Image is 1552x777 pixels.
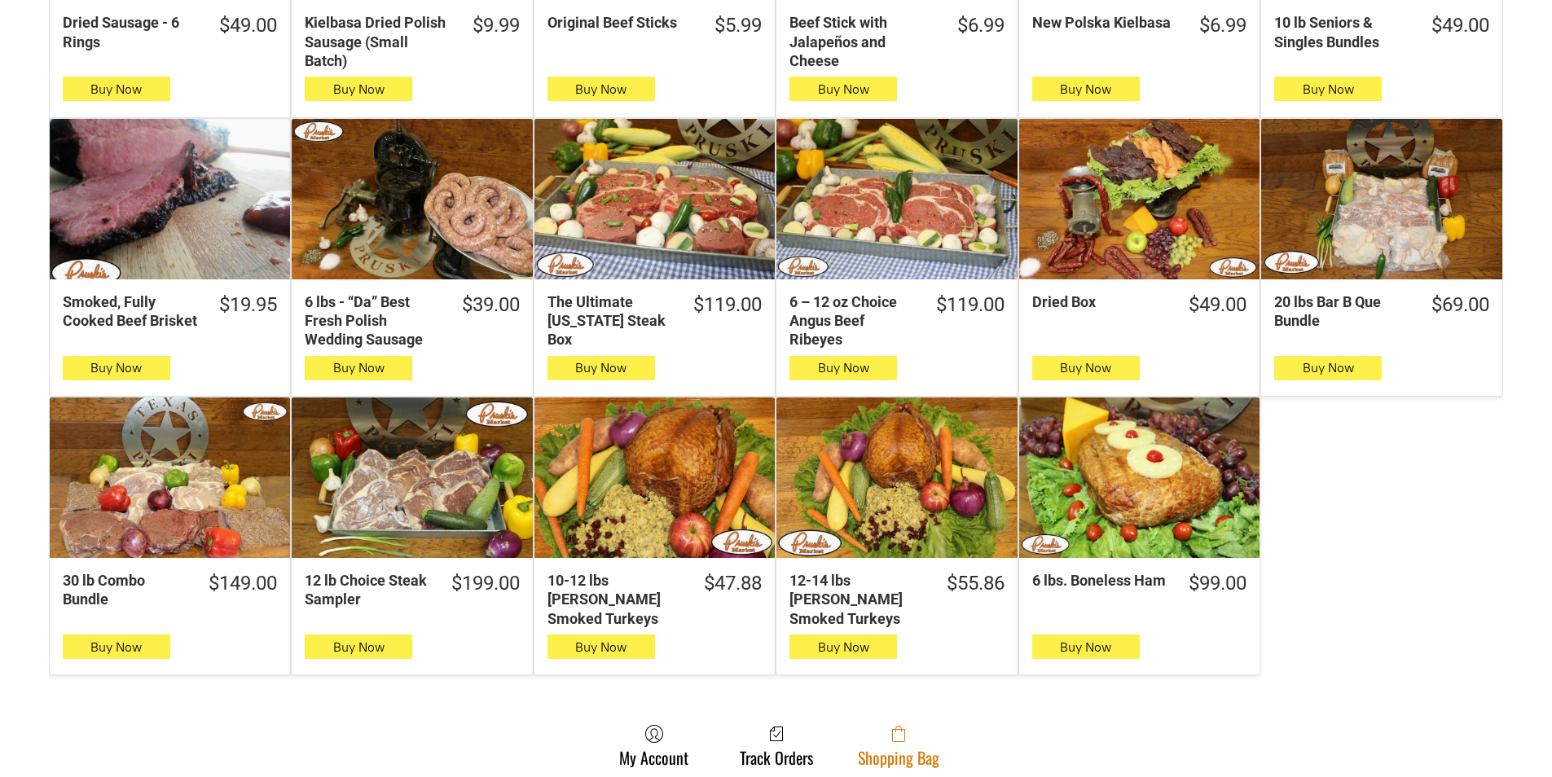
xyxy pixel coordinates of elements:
[1261,119,1501,279] a: 20 lbs Bar B Que Bundle
[1019,571,1260,596] a: $99.006 lbs. Boneless Ham
[333,81,385,97] span: Buy Now
[305,292,440,349] div: 6 lbs - “Da” Best Fresh Polish Wedding Sausage
[1431,292,1489,318] div: $69.00
[50,397,290,558] a: 30 lb Combo Bundle
[547,571,683,628] div: 10-12 lbs [PERSON_NAME] Smoked Turkeys
[1060,639,1111,655] span: Buy Now
[547,634,655,659] button: Buy Now
[1274,292,1409,331] div: 20 lbs Bar B Que Bundle
[462,292,520,318] div: $39.00
[534,292,775,349] a: $119.00The Ultimate [US_STATE] Steak Box
[333,639,385,655] span: Buy Now
[789,292,914,349] div: 6 – 12 oz Choice Angus Beef Ribeyes
[1032,77,1140,101] button: Buy Now
[547,356,655,380] button: Buy Now
[90,81,142,97] span: Buy Now
[292,397,532,558] a: 12 lb Choice Steak Sampler
[305,13,451,70] div: Kielbasa Dried Polish Sausage (Small Batch)
[1274,77,1382,101] button: Buy Now
[292,13,532,70] a: $9.99Kielbasa Dried Polish Sausage (Small Batch)
[292,292,532,349] a: $39.006 lbs - “Da” Best Fresh Polish Wedding Sausage
[90,360,142,375] span: Buy Now
[714,13,762,38] div: $5.99
[63,13,198,51] div: Dried Sausage - 6 Rings
[1189,571,1246,596] div: $99.00
[1019,13,1260,38] a: $6.99New Polska Kielbasa
[547,77,655,101] button: Buy Now
[1060,360,1111,375] span: Buy Now
[1060,81,1111,97] span: Buy Now
[776,119,1017,279] a: 6 – 12 oz Choice Angus Beef Ribeyes
[575,639,627,655] span: Buy Now
[547,292,672,349] div: The Ultimate [US_STATE] Steak Box
[333,360,385,375] span: Buy Now
[789,356,897,380] button: Buy Now
[1199,13,1246,38] div: $6.99
[547,13,693,32] div: Original Beef Sticks
[473,13,520,38] div: $9.99
[789,571,925,628] div: 12-14 lbs [PERSON_NAME] Smoked Turkeys
[936,292,1005,318] div: $119.00
[451,571,520,596] div: $199.00
[292,119,532,279] a: 6 lbs - “Da” Best Fresh Polish Wedding Sausage
[1019,292,1260,318] a: $49.00Dried Box
[818,360,869,375] span: Buy Now
[63,292,198,331] div: Smoked, Fully Cooked Beef Brisket
[1274,13,1409,51] div: 10 lb Seniors & Singles Bundles
[1261,13,1501,51] a: $49.0010 lb Seniors & Singles Bundles
[732,724,821,767] a: Track Orders
[63,356,170,380] button: Buy Now
[1032,634,1140,659] button: Buy Now
[50,13,290,51] a: $49.00Dried Sausage - 6 Rings
[1032,356,1140,380] button: Buy Now
[50,571,290,609] a: $149.0030 lb Combo Bundle
[219,292,277,318] div: $19.95
[575,360,627,375] span: Buy Now
[776,571,1017,628] a: $55.8612-14 lbs [PERSON_NAME] Smoked Turkeys
[534,13,775,38] a: $5.99Original Beef Sticks
[704,571,762,596] div: $47.88
[776,292,1017,349] a: $119.006 – 12 oz Choice Angus Beef Ribeyes
[1189,292,1246,318] div: $49.00
[209,571,277,596] div: $149.00
[63,571,187,609] div: 30 lb Combo Bundle
[90,639,142,655] span: Buy Now
[776,397,1017,558] a: 12-14 lbs Pruski&#39;s Smoked Turkeys
[789,77,897,101] button: Buy Now
[1261,292,1501,331] a: $69.0020 lbs Bar B Que Bundle
[1032,571,1167,590] div: 6 lbs. Boneless Ham
[1032,13,1178,32] div: New Polska Kielbasa
[305,634,412,659] button: Buy Now
[534,397,775,558] a: 10-12 lbs Pruski&#39;s Smoked Turkeys
[50,292,290,331] a: $19.95Smoked, Fully Cooked Beef Brisket
[1303,81,1354,97] span: Buy Now
[50,119,290,279] a: Smoked, Fully Cooked Beef Brisket
[850,724,947,767] a: Shopping Bag
[1274,356,1382,380] button: Buy Now
[63,634,170,659] button: Buy Now
[1019,119,1260,279] a: Dried Box
[305,77,412,101] button: Buy Now
[305,571,429,609] div: 12 lb Choice Steak Sampler
[776,13,1017,70] a: $6.99Beef Stick with Jalapeños and Cheese
[693,292,762,318] div: $119.00
[947,571,1005,596] div: $55.86
[789,13,935,70] div: Beef Stick with Jalapeños and Cheese
[534,119,775,279] a: The Ultimate Texas Steak Box
[818,81,869,97] span: Buy Now
[534,571,775,628] a: $47.8810-12 lbs [PERSON_NAME] Smoked Turkeys
[818,639,869,655] span: Buy Now
[63,77,170,101] button: Buy Now
[575,81,627,97] span: Buy Now
[957,13,1005,38] div: $6.99
[789,634,897,659] button: Buy Now
[1303,360,1354,375] span: Buy Now
[611,724,697,767] a: My Account
[292,571,532,609] a: $199.0012 lb Choice Steak Sampler
[219,13,277,38] div: $49.00
[1032,292,1167,311] div: Dried Box
[305,356,412,380] button: Buy Now
[1019,397,1260,558] a: 6 lbs. Boneless Ham
[1431,13,1489,38] div: $49.00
